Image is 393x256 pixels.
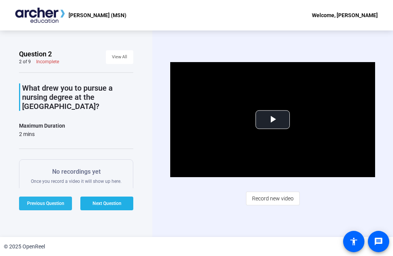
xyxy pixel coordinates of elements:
div: 2 of 9 [19,59,31,65]
span: Next Question [93,201,121,206]
p: What drew you to pursue a nursing degree at the [GEOGRAPHIC_DATA]? [22,83,133,111]
button: Previous Question [19,197,72,210]
button: Play Video [256,110,290,129]
div: Maximum Duration [19,121,65,130]
div: Welcome, [PERSON_NAME] [312,11,378,20]
button: Record new video [246,192,300,205]
span: View All [112,51,127,63]
p: [PERSON_NAME] (MSN) [69,11,126,20]
span: Question 2 [19,50,52,59]
p: No recordings yet [31,167,121,176]
div: Incomplete [36,59,59,65]
div: 2 mins [19,130,65,138]
span: Previous Question [27,201,64,206]
button: View All [106,50,133,64]
div: Video Player [170,62,375,177]
img: OpenReel logo [15,8,65,23]
div: © 2025 OpenReel [4,243,45,251]
button: Next Question [80,197,133,210]
mat-icon: message [374,237,383,246]
div: Once you record a video it will show up here. [31,167,121,184]
span: Record new video [252,191,294,206]
mat-icon: accessibility [349,237,358,246]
